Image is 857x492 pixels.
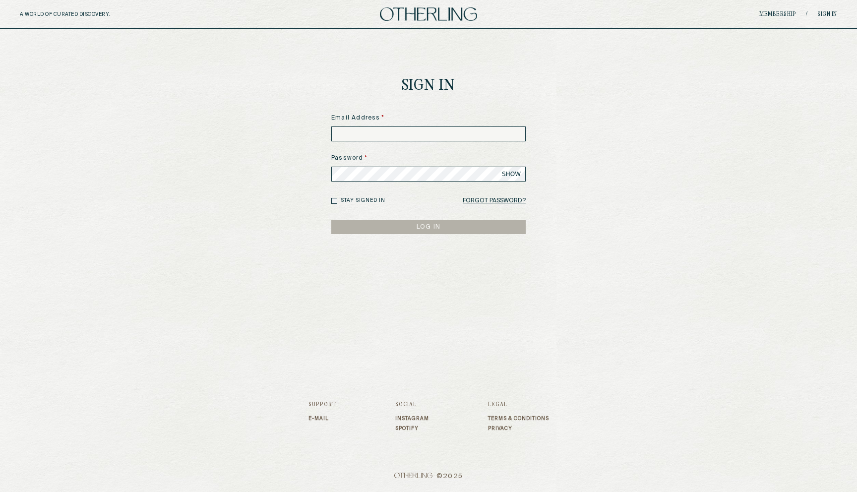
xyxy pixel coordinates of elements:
[463,194,526,208] a: Forgot Password?
[488,426,549,431] a: Privacy
[308,473,549,481] span: © 2025
[817,11,837,17] a: Sign in
[341,197,385,204] label: Stay signed in
[20,11,153,17] h5: A WORLD OF CURATED DISCOVERY.
[331,154,526,163] label: Password
[331,114,526,123] label: Email Address
[806,10,807,18] span: /
[380,7,477,21] img: logo
[331,220,526,234] button: LOG IN
[395,426,429,431] a: Spotify
[395,402,429,408] h3: Social
[502,170,521,178] span: SHOW
[308,416,336,422] a: E-mail
[759,11,796,17] a: Membership
[402,78,455,94] h1: Sign In
[488,416,549,422] a: Terms & Conditions
[308,402,336,408] h3: Support
[395,416,429,422] a: Instagram
[488,402,549,408] h3: Legal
